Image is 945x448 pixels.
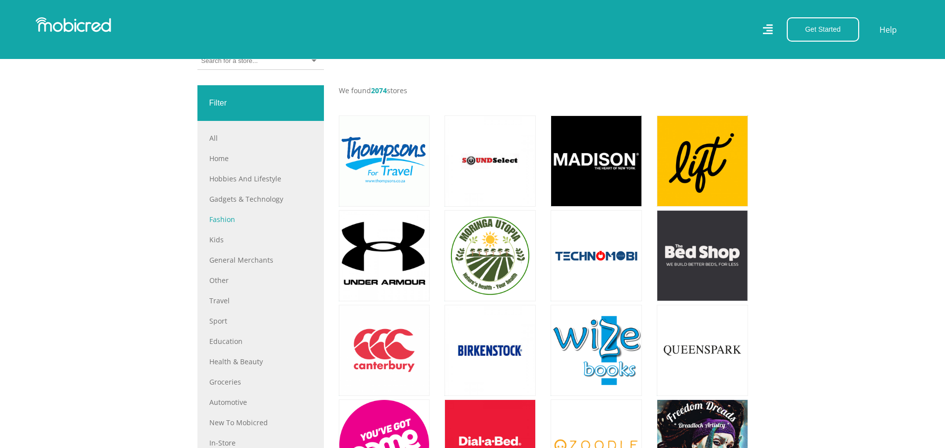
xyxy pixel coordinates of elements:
a: Other [209,275,312,285]
button: Get Started [787,17,859,42]
a: Home [209,153,312,164]
a: General Merchants [209,255,312,265]
a: Sport [209,316,312,326]
a: Gadgets & Technology [209,194,312,204]
a: Fashion [209,214,312,224]
a: Kids [209,234,312,245]
img: Mobicred [36,17,111,32]
span: 2074 [371,86,387,95]
a: All [209,133,312,143]
a: Hobbies and Lifestyle [209,173,312,184]
a: Health & Beauty [209,356,312,367]
div: Filter [197,85,324,121]
a: Travel [209,295,312,306]
a: New to Mobicred [209,417,312,428]
a: Automotive [209,397,312,407]
a: Education [209,336,312,346]
a: Groceries [209,377,312,387]
input: Search for a store... [201,56,257,65]
a: In-store [209,438,312,448]
p: We found stores [339,85,748,96]
a: Help [879,23,897,36]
